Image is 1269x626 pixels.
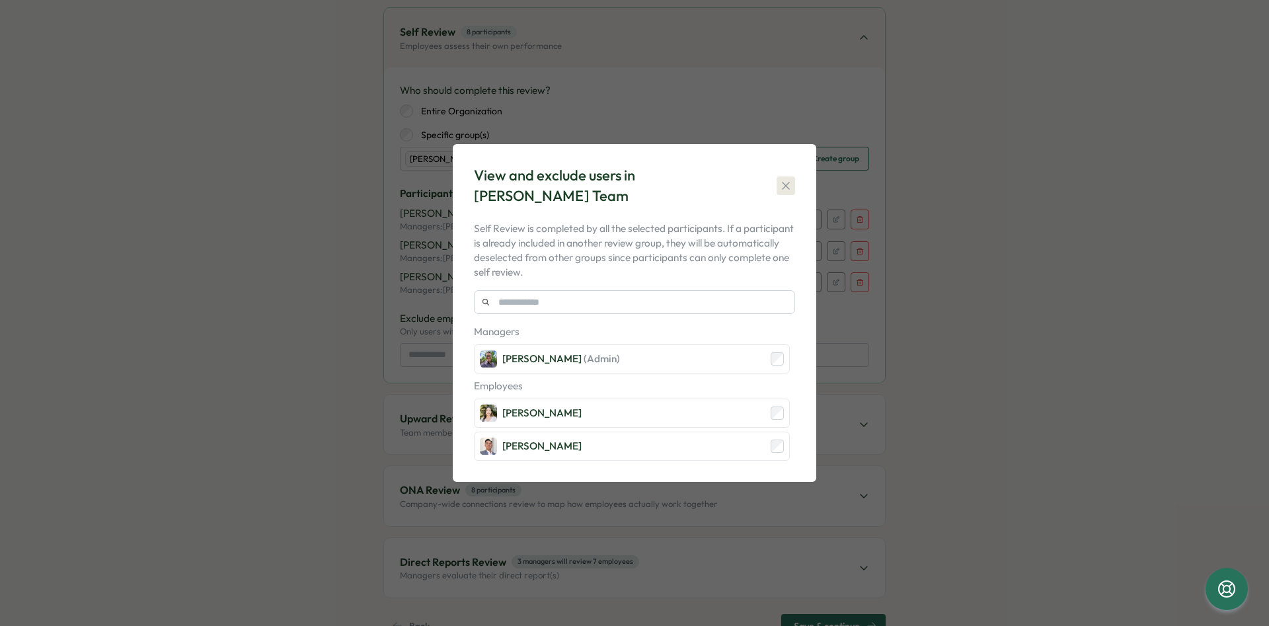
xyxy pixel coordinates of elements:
p: Managers [474,325,790,339]
div: [PERSON_NAME] [502,406,582,420]
div: View and exclude users in [PERSON_NAME] Team [474,165,745,206]
p: Employees [474,379,790,393]
div: [PERSON_NAME] [502,352,620,366]
img: Maggie Graupera [480,405,497,422]
div: [PERSON_NAME] [502,439,582,453]
p: Self Review is completed by all the selected participants. If a participant is already included i... [474,221,795,280]
img: Ronnie Cuadro [480,350,497,368]
span: (Admin) [584,352,620,365]
img: Hevesy Zhang [480,438,497,455]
